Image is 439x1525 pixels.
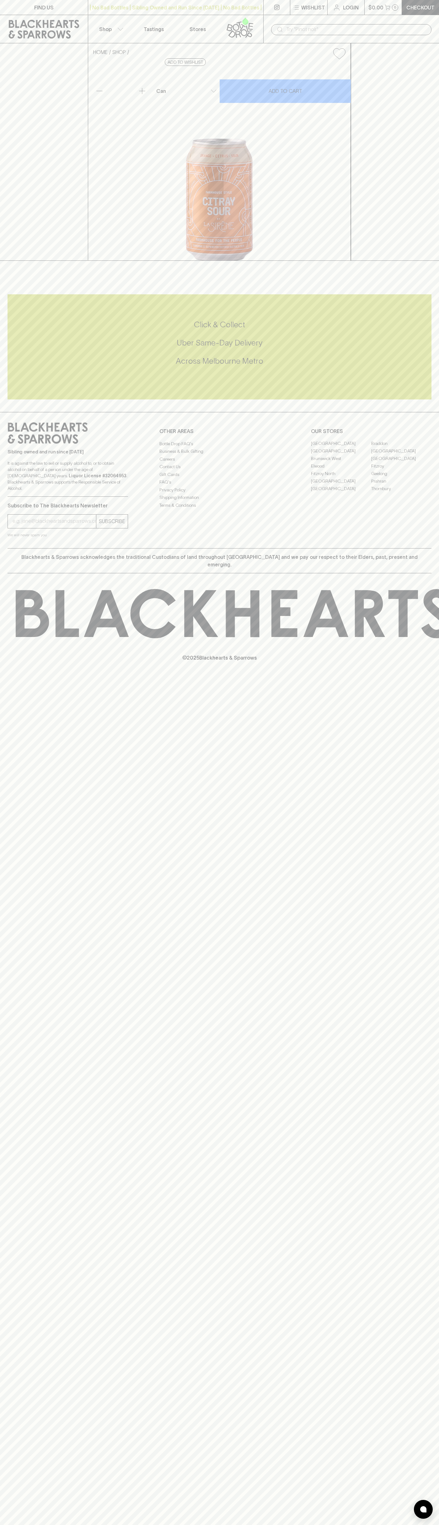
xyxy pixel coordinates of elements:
button: Add to wishlist [165,58,206,66]
p: Checkout [406,4,435,11]
a: Fitzroy North [311,470,371,478]
a: Fitzroy [371,463,431,470]
p: Blackhearts & Sparrows acknowledges the traditional Custodians of land throughout [GEOGRAPHIC_DAT... [12,553,427,568]
a: Business & Bulk Gifting [159,448,280,455]
input: e.g. jane@blackheartsandsparrows.com.au [13,516,96,526]
button: Add to wishlist [331,46,348,62]
p: FIND US [34,4,54,11]
a: Tastings [132,15,176,43]
button: Shop [88,15,132,43]
a: [GEOGRAPHIC_DATA] [371,447,431,455]
p: Stores [190,25,206,33]
p: OUR STORES [311,427,431,435]
button: ADD TO CART [220,79,351,103]
a: Terms & Conditions [159,501,280,509]
p: Subscribe to The Blackhearts Newsletter [8,502,128,509]
h5: Across Melbourne Metro [8,356,431,366]
p: Tastings [144,25,164,33]
strong: Liquor License #32064953 [69,473,126,478]
a: Elwood [311,463,371,470]
a: Stores [176,15,220,43]
p: Wishlist [301,4,325,11]
a: Contact Us [159,463,280,471]
a: FAQ's [159,479,280,486]
div: Call to action block [8,294,431,399]
a: Prahran [371,478,431,485]
a: HOME [93,49,108,55]
p: 0 [394,6,396,9]
p: SUBSCRIBE [99,517,125,525]
a: Thornbury [371,485,431,493]
h5: Click & Collect [8,319,431,330]
a: Geelong [371,470,431,478]
a: Brunswick West [311,455,371,463]
img: 39062.png [88,64,351,260]
a: Bottle Drop FAQ's [159,440,280,447]
a: Braddon [371,440,431,447]
img: bubble-icon [420,1506,426,1512]
a: [GEOGRAPHIC_DATA] [311,440,371,447]
a: SHOP [112,49,126,55]
p: $0.00 [368,4,383,11]
p: ADD TO CART [269,87,302,95]
a: [GEOGRAPHIC_DATA] [311,485,371,493]
a: [GEOGRAPHIC_DATA] [311,447,371,455]
a: Shipping Information [159,494,280,501]
input: Try "Pinot noir" [286,24,426,35]
p: OTHER AREAS [159,427,280,435]
a: Privacy Policy [159,486,280,494]
a: [GEOGRAPHIC_DATA] [311,478,371,485]
div: Can [154,85,219,97]
p: Can [156,87,166,95]
p: Sibling owned and run since [DATE] [8,449,128,455]
p: Shop [99,25,112,33]
a: Gift Cards [159,471,280,478]
button: SUBSCRIBE [96,515,128,528]
p: Login [343,4,359,11]
h5: Uber Same-Day Delivery [8,338,431,348]
p: It is against the law to sell or supply alcohol to, or to obtain alcohol on behalf of a person un... [8,460,128,491]
a: Careers [159,455,280,463]
a: [GEOGRAPHIC_DATA] [371,455,431,463]
p: We will never spam you [8,532,128,538]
